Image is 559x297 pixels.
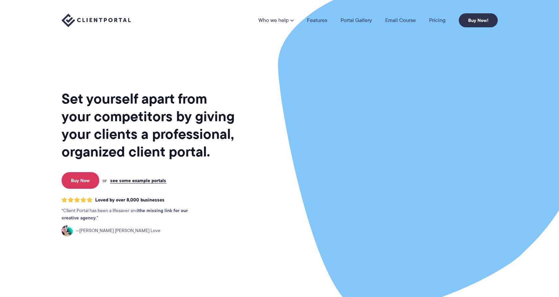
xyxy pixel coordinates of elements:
[95,197,164,203] span: Loved by over 8,000 businesses
[110,177,166,183] a: see some example portals
[76,227,160,234] span: [PERSON_NAME] [PERSON_NAME] Love
[62,207,188,221] strong: the missing link for our creative agency
[459,13,498,27] a: Buy Now!
[258,18,294,23] a: Who we help
[103,177,107,183] span: or
[429,18,445,23] a: Pricing
[62,90,236,160] h1: Set yourself apart from your competitors by giving your clients a professional, organized client ...
[341,18,372,23] a: Portal Gallery
[385,18,416,23] a: Email Course
[307,18,327,23] a: Features
[62,207,201,222] p: Client Portal has been a lifesaver and .
[62,172,99,189] a: Buy Now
